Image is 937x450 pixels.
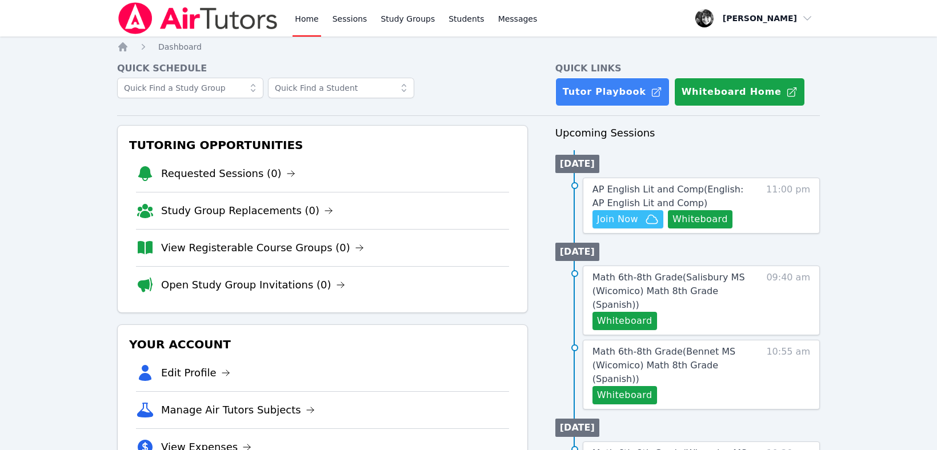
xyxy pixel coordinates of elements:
a: Math 6th-8th Grade(Bennet MS (Wicomico) Math 8th Grade (Spanish)) [592,345,756,386]
a: Math 6th-8th Grade(Salisbury MS (Wicomico) Math 8th Grade (Spanish)) [592,271,756,312]
li: [DATE] [555,243,599,261]
button: Whiteboard [592,386,657,404]
span: Math 6th-8th Grade ( Salisbury MS (Wicomico) Math 8th Grade (Spanish) ) [592,272,745,310]
span: Join Now [597,212,638,226]
a: Open Study Group Invitations (0) [161,277,345,293]
input: Quick Find a Study Group [117,78,263,98]
a: AP English Lit and Comp(English: AP English Lit and Comp) [592,183,756,210]
h4: Quick Links [555,62,820,75]
h3: Your Account [127,334,518,355]
a: Edit Profile [161,365,230,381]
span: Math 6th-8th Grade ( Bennet MS (Wicomico) Math 8th Grade (Spanish) ) [592,346,735,384]
li: [DATE] [555,155,599,173]
span: 11:00 pm [766,183,810,228]
a: Dashboard [158,41,202,53]
span: AP English Lit and Comp ( English: AP English Lit and Comp ) [592,184,744,208]
input: Quick Find a Student [268,78,414,98]
button: Join Now [592,210,663,228]
span: 10:55 am [766,345,810,404]
span: Messages [498,13,538,25]
img: Air Tutors [117,2,279,34]
span: Dashboard [158,42,202,51]
h3: Upcoming Sessions [555,125,820,141]
button: Whiteboard [668,210,732,228]
a: Study Group Replacements (0) [161,203,333,219]
a: Requested Sessions (0) [161,166,295,182]
li: [DATE] [555,419,599,437]
h4: Quick Schedule [117,62,528,75]
nav: Breadcrumb [117,41,820,53]
a: View Registerable Course Groups (0) [161,240,364,256]
span: 09:40 am [766,271,810,330]
button: Whiteboard [592,312,657,330]
button: Whiteboard Home [674,78,805,106]
a: Manage Air Tutors Subjects [161,402,315,418]
a: Tutor Playbook [555,78,670,106]
h3: Tutoring Opportunities [127,135,518,155]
